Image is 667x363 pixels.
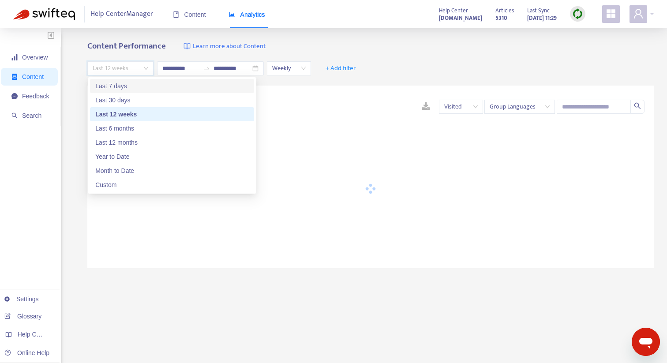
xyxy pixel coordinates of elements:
[4,349,49,356] a: Online Help
[606,8,616,19] span: appstore
[11,112,18,119] span: search
[184,43,191,50] img: image-link
[272,62,306,75] span: Weekly
[22,93,49,100] span: Feedback
[95,152,249,161] div: Year to Date
[4,296,39,303] a: Settings
[11,54,18,60] span: signal
[90,164,254,178] div: Month to Date
[90,121,254,135] div: Last 6 months
[95,166,249,176] div: Month to Date
[22,54,48,61] span: Overview
[18,331,54,338] span: Help Centers
[229,11,235,18] span: area-chart
[4,313,41,320] a: Glossary
[95,180,249,190] div: Custom
[184,41,266,52] a: Learn more about Content
[527,6,550,15] span: Last Sync
[173,11,179,18] span: book
[319,61,363,75] button: + Add filter
[13,8,75,20] img: Swifteq
[634,102,641,109] span: search
[93,62,148,75] span: Last 12 weeks
[193,41,266,52] span: Learn more about Content
[90,178,254,192] div: Custom
[95,81,249,91] div: Last 7 days
[90,79,254,93] div: Last 7 days
[90,6,153,22] span: Help Center Manager
[22,112,41,119] span: Search
[632,328,660,356] iframe: Button to launch messaging window, conversation in progress
[95,95,249,105] div: Last 30 days
[572,8,583,19] img: sync.dc5367851b00ba804db3.png
[22,73,44,80] span: Content
[633,8,644,19] span: user
[495,6,514,15] span: Articles
[11,74,18,80] span: container
[444,100,478,113] span: Visited
[495,13,507,23] strong: 5310
[87,39,166,53] b: Content Performance
[90,150,254,164] div: Year to Date
[203,65,210,72] span: swap-right
[90,135,254,150] div: Last 12 months
[203,65,210,72] span: to
[173,11,206,18] span: Content
[326,63,356,74] span: + Add filter
[490,100,550,113] span: Group Languages
[527,13,557,23] strong: [DATE] 11:29
[229,11,265,18] span: Analytics
[439,13,482,23] a: [DOMAIN_NAME]
[11,93,18,99] span: message
[439,6,468,15] span: Help Center
[90,107,254,121] div: Last 12 weeks
[95,109,249,119] div: Last 12 weeks
[95,123,249,133] div: Last 6 months
[95,138,249,147] div: Last 12 months
[90,93,254,107] div: Last 30 days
